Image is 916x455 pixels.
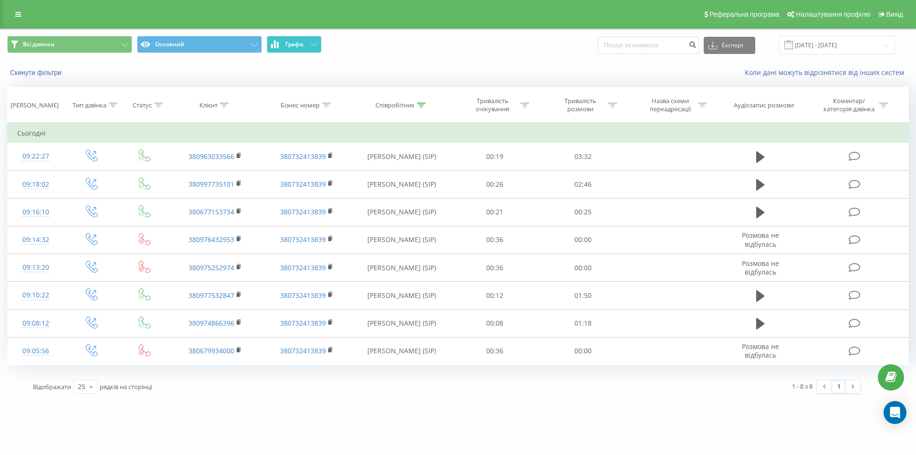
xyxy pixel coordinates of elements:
[188,152,234,161] a: 380963033566
[745,68,909,77] a: Коли дані можуть відрізнятися вiд інших систем
[23,41,54,48] span: Всі дзвінки
[17,342,54,360] div: 09:05:56
[539,143,626,170] td: 03:32
[17,231,54,249] div: 09:14:32
[352,170,451,198] td: [PERSON_NAME] (SIP)
[792,381,812,391] div: 1 - 8 з 8
[539,170,626,198] td: 02:46
[734,101,794,109] div: Аудіозапис розмови
[375,101,415,109] div: Співробітник
[539,282,626,309] td: 01:50
[8,124,909,143] td: Сьогодні
[886,11,903,18] span: Вихід
[188,263,234,272] a: 380975252974
[451,254,539,282] td: 00:36
[17,314,54,333] div: 09:08:12
[709,11,780,18] span: Реферальна програма
[539,254,626,282] td: 00:00
[100,382,152,391] span: рядків на сторінці
[17,203,54,222] div: 09:16:10
[17,147,54,166] div: 09:22:27
[884,401,906,424] div: Open Intercom Messenger
[281,101,320,109] div: Бізнес номер
[352,254,451,282] td: [PERSON_NAME] (SIP)
[280,207,326,216] a: 380732413839
[451,309,539,337] td: 00:08
[352,143,451,170] td: [PERSON_NAME] (SIP)
[199,101,218,109] div: Клієнт
[285,41,304,48] span: Графік
[73,101,106,109] div: Тип дзвінка
[7,36,132,53] button: Всі дзвінки
[352,309,451,337] td: [PERSON_NAME] (SIP)
[7,68,66,77] button: Скинути фільтри
[451,337,539,365] td: 00:36
[280,235,326,244] a: 380732413839
[280,346,326,355] a: 380732413839
[555,97,606,113] div: Тривалість розмови
[598,37,699,54] input: Пошук за номером
[188,318,234,328] a: 380974866396
[33,382,71,391] span: Відображати
[280,152,326,161] a: 380732413839
[267,36,322,53] button: Графік
[539,337,626,365] td: 00:00
[188,346,234,355] a: 380679934000
[796,11,870,18] span: Налаштування профілю
[188,235,234,244] a: 380976432953
[280,318,326,328] a: 380732413839
[17,286,54,305] div: 09:10:22
[280,263,326,272] a: 380732413839
[352,282,451,309] td: [PERSON_NAME] (SIP)
[17,175,54,194] div: 09:18:02
[78,382,85,392] div: 25
[352,337,451,365] td: [PERSON_NAME] (SIP)
[280,180,326,189] a: 380732413839
[451,226,539,254] td: 00:36
[10,101,59,109] div: [PERSON_NAME]
[133,101,152,109] div: Статус
[17,258,54,277] div: 09:13:20
[188,291,234,300] a: 380977532847
[832,380,846,393] a: 1
[137,36,262,53] button: Основний
[188,180,234,189] a: 380997735101
[467,97,518,113] div: Тривалість очікування
[539,198,626,226] td: 00:25
[742,342,779,360] span: Розмова не відбулась
[352,198,451,226] td: [PERSON_NAME] (SIP)
[280,291,326,300] a: 380732413839
[451,198,539,226] td: 00:21
[742,231,779,248] span: Розмова не відбулась
[821,97,877,113] div: Коментар/категорія дзвінка
[188,207,234,216] a: 380677153734
[451,170,539,198] td: 00:26
[352,226,451,254] td: [PERSON_NAME] (SIP)
[645,97,696,113] div: Назва схеми переадресації
[539,309,626,337] td: 01:18
[539,226,626,254] td: 00:00
[704,37,755,54] button: Експорт
[451,143,539,170] td: 00:19
[451,282,539,309] td: 00:12
[742,259,779,276] span: Розмова не відбулась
